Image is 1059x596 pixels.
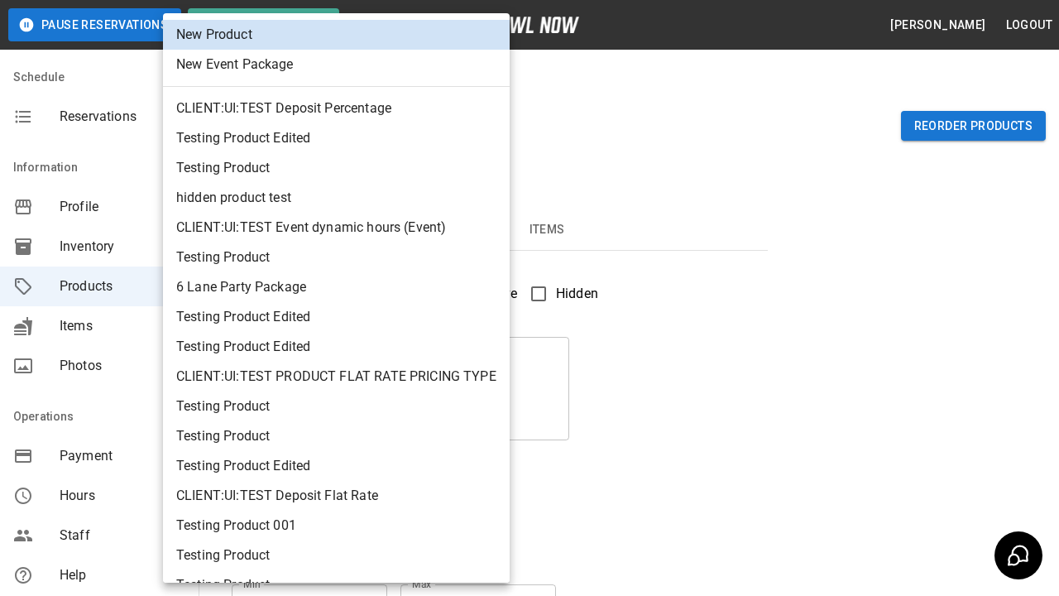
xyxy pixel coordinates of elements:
li: Testing Product Edited [163,332,510,362]
li: Testing Product Edited [163,302,510,332]
li: Testing Product [163,153,510,183]
li: Testing Product Edited [163,123,510,153]
li: CLIENT:UI:TEST Deposit Flat Rate [163,481,510,511]
li: CLIENT:UI:TEST Event dynamic hours (Event) [163,213,510,243]
li: Testing Product [163,541,510,570]
li: New Product [163,20,510,50]
li: hidden product test [163,183,510,213]
li: Testing Product [163,243,510,272]
li: Testing Product [163,421,510,451]
li: Testing Product 001 [163,511,510,541]
li: CLIENT:UI:TEST PRODUCT FLAT RATE PRICING TYPE [163,362,510,392]
li: CLIENT:UI:TEST Deposit Percentage [163,94,510,123]
li: Testing Product Edited [163,451,510,481]
li: Testing Product [163,392,510,421]
li: New Event Package [163,50,510,79]
li: 6 Lane Party Package [163,272,510,302]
